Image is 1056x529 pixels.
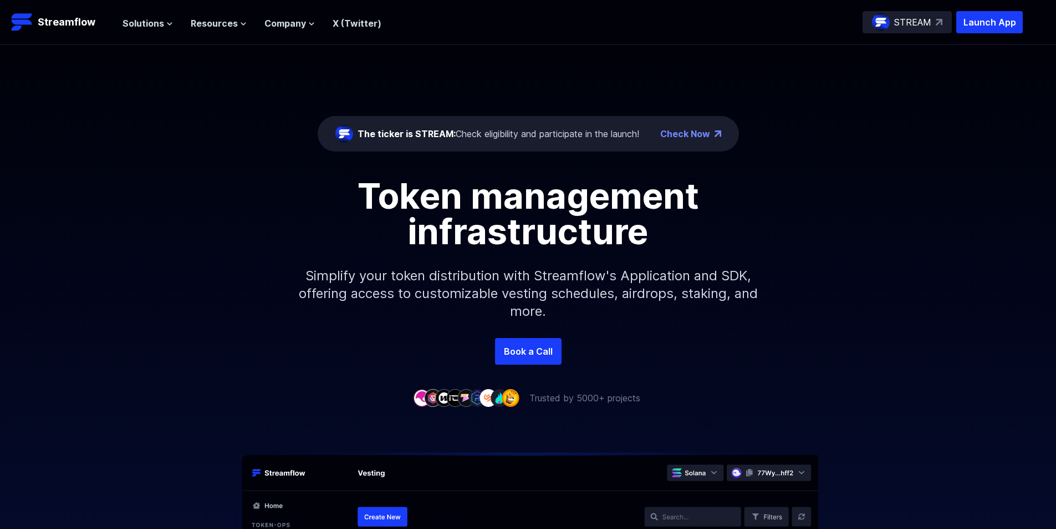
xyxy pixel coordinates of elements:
[468,389,486,406] img: company-6
[11,11,111,33] a: Streamflow
[264,17,315,30] button: Company
[424,389,442,406] img: company-2
[715,130,721,137] img: top-right-arrow.png
[333,18,381,29] a: X (Twitter)
[446,389,464,406] img: company-4
[457,389,475,406] img: company-5
[123,17,173,30] button: Solutions
[479,389,497,406] img: company-7
[529,391,640,405] p: Trusted by 5000+ projects
[358,127,639,140] div: Check eligibility and participate in the launch!
[936,19,942,26] img: top-right-arrow.svg
[872,13,890,31] img: streamflow-logo-circle.png
[38,14,95,30] p: Streamflow
[435,389,453,406] img: company-3
[335,125,353,143] img: streamflow-logo-circle.png
[191,17,247,30] button: Resources
[123,17,164,30] span: Solutions
[11,11,33,33] img: Streamflow Logo
[502,389,519,406] img: company-9
[660,127,710,140] a: Check Now
[290,249,767,338] p: Simplify your token distribution with Streamflow's Application and SDK, offering access to custom...
[358,128,456,139] span: The ticker is STREAM:
[279,178,778,249] h1: Token management infrastructure
[264,17,306,30] span: Company
[894,16,931,29] p: STREAM
[191,17,238,30] span: Resources
[495,338,562,365] a: Book a Call
[491,389,508,406] img: company-8
[863,11,952,33] a: STREAM
[956,11,1023,33] button: Launch App
[413,389,431,406] img: company-1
